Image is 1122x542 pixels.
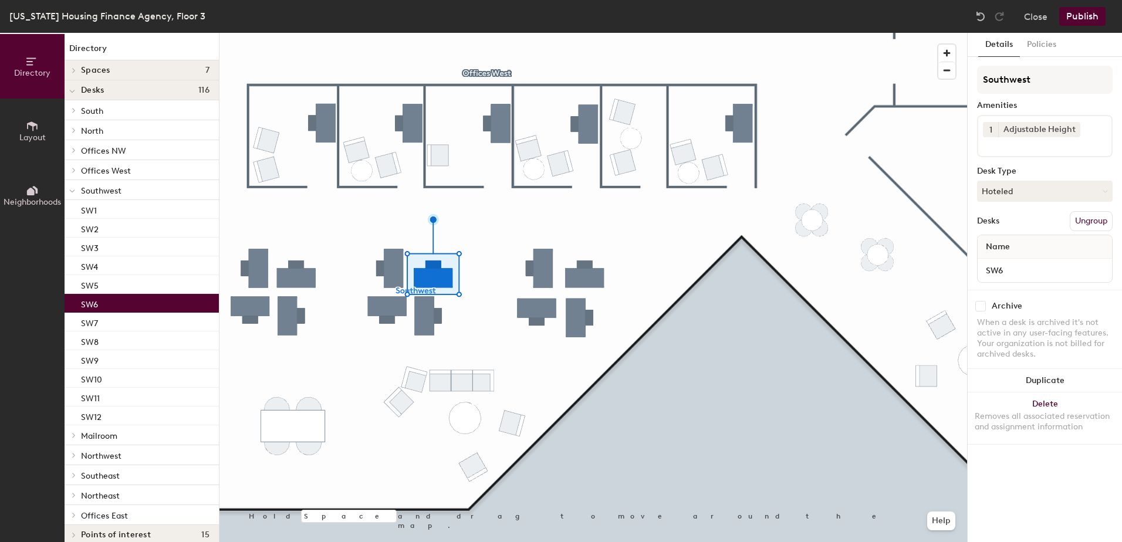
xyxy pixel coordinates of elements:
[81,126,103,136] span: North
[81,353,99,366] p: SW9
[81,259,98,272] p: SW4
[81,202,97,216] p: SW1
[9,9,205,23] div: [US_STATE] Housing Finance Agency, Floor 3
[998,122,1080,137] div: Adjustable Height
[81,491,120,501] span: Northeast
[1070,211,1113,231] button: Ungroup
[81,106,103,116] span: South
[81,530,151,540] span: Points of interest
[968,392,1122,444] button: DeleteRemoves all associated reservation and assignment information
[983,122,998,137] button: 1
[980,262,1110,279] input: Unnamed desk
[81,240,99,253] p: SW3
[1020,33,1063,57] button: Policies
[81,221,99,235] p: SW2
[81,186,121,196] span: Southwest
[205,66,209,75] span: 7
[81,166,131,176] span: Offices West
[81,511,128,521] span: Offices East
[81,277,99,291] p: SW5
[978,33,1020,57] button: Details
[993,11,1005,22] img: Redo
[81,371,102,385] p: SW10
[81,451,121,461] span: Northwest
[975,411,1115,432] div: Removes all associated reservation and assignment information
[81,315,98,328] p: SW7
[977,167,1113,176] div: Desk Type
[1059,7,1106,26] button: Publish
[81,296,98,310] p: SW6
[1024,7,1047,26] button: Close
[65,42,219,60] h1: Directory
[4,197,61,207] span: Neighborhoods
[201,530,209,540] span: 15
[927,511,955,530] button: Help
[977,216,999,226] div: Desks
[968,369,1122,392] button: Duplicate
[977,317,1113,360] div: When a desk is archived it's not active in any user-facing features. Your organization is not bil...
[989,124,992,136] span: 1
[14,68,50,78] span: Directory
[81,334,99,347] p: SW8
[81,66,110,75] span: Spaces
[81,146,126,156] span: Offices NW
[977,101,1113,110] div: Amenities
[81,86,104,95] span: Desks
[980,236,1016,258] span: Name
[198,86,209,95] span: 116
[975,11,986,22] img: Undo
[81,471,120,481] span: Southeast
[19,133,46,143] span: Layout
[81,431,117,441] span: Mailroom
[81,390,100,404] p: SW11
[81,409,102,422] p: SW12
[992,302,1022,311] div: Archive
[977,181,1113,202] button: Hoteled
